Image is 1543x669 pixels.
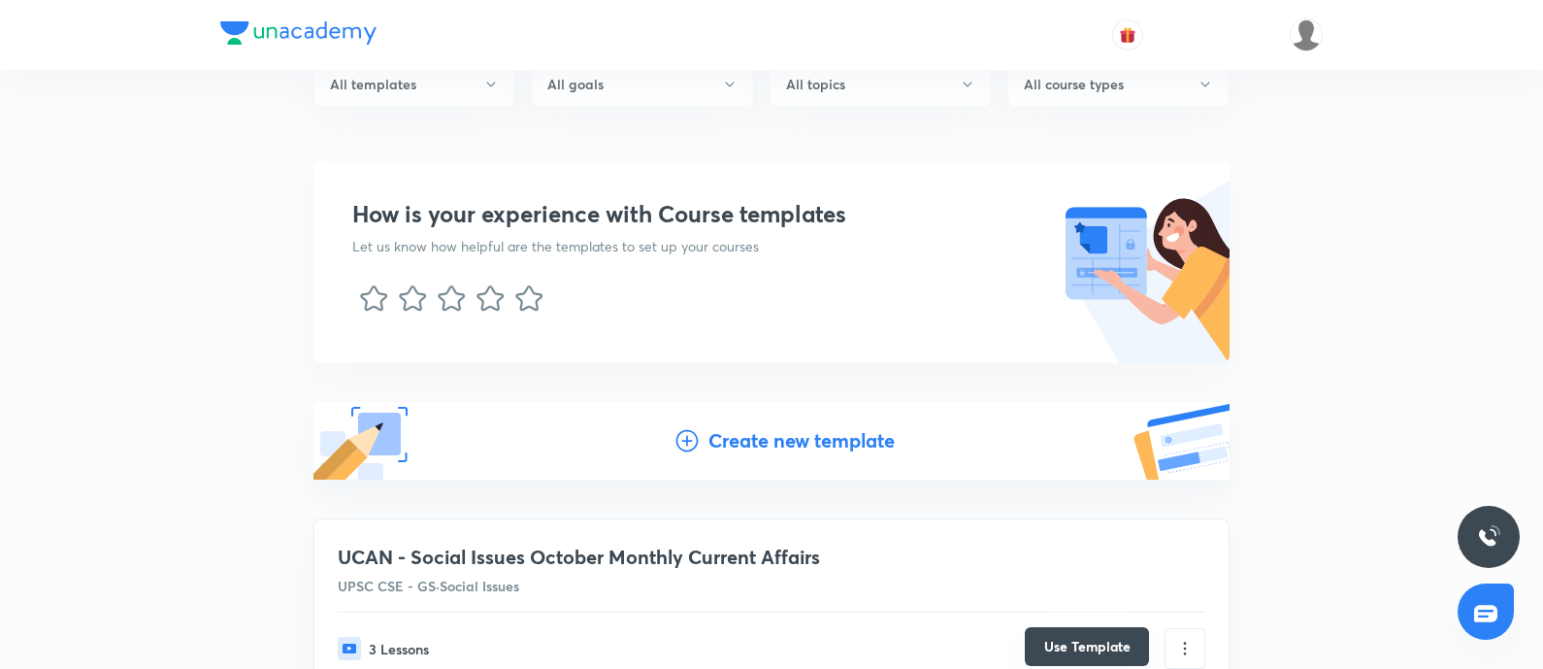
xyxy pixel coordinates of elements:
[338,637,361,660] img: lesson-icon
[220,21,377,45] img: Company Logo
[1119,26,1136,44] img: avatar
[352,236,846,256] p: Let us know how helpful are the templates to set up your courses
[1112,19,1143,50] button: avatar
[338,576,1205,596] h6: UPSC CSE - GS · Social Issues
[1061,161,1230,363] img: nps illustration
[338,543,820,572] h4: UCAN - Social Issues October Monthly Current Affairs
[369,639,429,659] h6: 3 Lessons
[1133,402,1230,480] img: Add new template
[313,61,515,107] button: All templates
[673,427,701,454] img: Add
[313,402,436,480] img: Add new template
[1007,61,1230,107] button: All course types
[1477,525,1500,549] img: ttu
[352,200,846,228] h3: How is your experience with Course templates
[1290,18,1323,51] img: Piali K
[708,426,895,455] h4: Create new template
[220,21,377,50] a: Company Logo
[1025,627,1149,666] button: Use Template
[770,61,992,107] button: All topics
[531,61,753,107] button: All goals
